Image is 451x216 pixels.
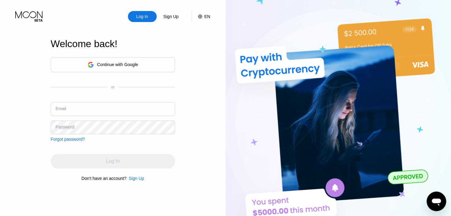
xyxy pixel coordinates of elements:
div: Email [56,106,66,111]
div: Don't have an account? [81,176,126,181]
div: Log In [128,11,157,22]
div: Forgot password? [51,137,85,142]
div: Sign Up [126,176,144,181]
div: Welcome back! [51,38,175,50]
div: Continue with Google [51,57,175,72]
iframe: Button to launch messaging window [427,192,446,211]
div: Log In [136,13,149,20]
div: EN [204,14,210,19]
div: Sign Up [157,11,185,22]
div: EN [192,11,210,22]
div: Sign Up [129,176,144,181]
div: Sign Up [163,13,179,20]
div: Password [56,125,74,129]
div: Continue with Google [97,62,138,67]
div: or [111,85,114,89]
